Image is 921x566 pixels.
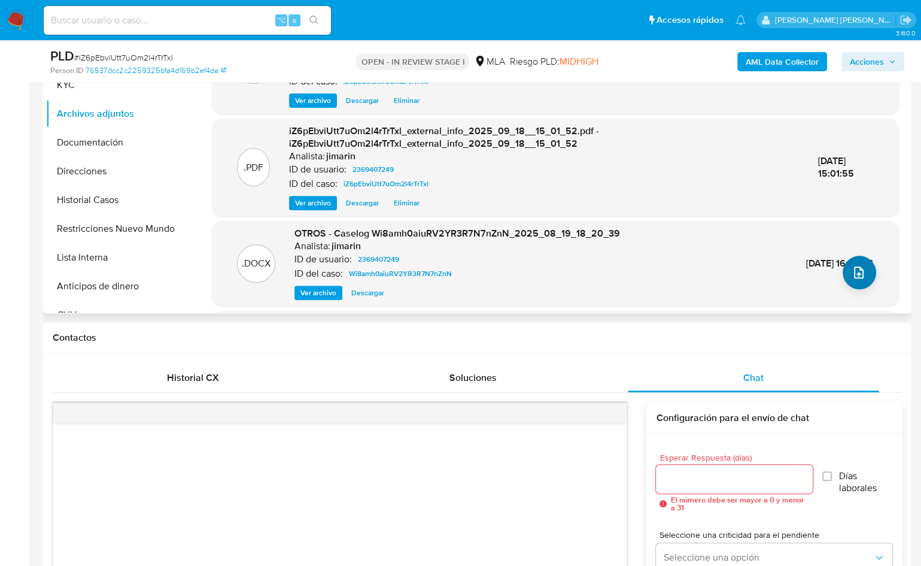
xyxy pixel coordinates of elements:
[899,14,912,26] a: Salir
[340,196,385,210] button: Descargar
[74,52,173,63] span: # iZ6pEbviUtt7uOm2l4rTrTxl
[295,197,331,209] span: Ver archivo
[474,55,504,68] div: MLA
[659,453,816,462] span: Esperar Respuesta (días)
[656,471,812,487] input: days_to_wait
[294,268,343,280] p: ID del caso:
[276,14,285,26] span: ⌥
[242,257,270,270] p: .DOCX
[332,240,361,252] h6: jimarin
[509,55,598,68] span: Riesgo PLD:
[358,252,399,267] span: 2369407249
[289,124,599,151] span: iZ6pEbviUtt7uOm2l4rTrTxl_external_info_2025_09_18__15_01_52.pdf - iZ6pEbviUtt7uOm2l4rTrTxl_extern...
[46,243,196,272] button: Lista Interna
[775,14,896,26] p: jian.marin@mercadolibre.com
[394,197,420,209] span: Eliminar
[339,177,433,191] a: iZ6pEbviUtt7uOm2l4rTrTxl
[806,256,874,270] span: [DATE] 16:49:56
[289,178,338,190] p: ID del caso:
[663,552,873,564] span: Seleccione una opción
[46,128,196,157] button: Documentación
[294,240,330,252] p: Analista:
[46,186,196,214] button: Historial Casos
[300,287,336,299] span: Ver archivo
[659,531,896,539] span: Seleccione una criticidad para el pendiente
[348,162,399,177] a: 2369407249
[841,52,904,71] button: Acciones
[46,157,196,186] button: Direcciones
[344,267,457,281] a: Wi8amh0aiuRV2YR3R7N7nZnN
[289,164,346,175] p: ID de usuario:
[53,332,902,344] h1: Contactos
[167,371,219,385] span: Historial CX
[346,197,379,209] span: Descargar
[344,177,428,191] span: iZ6pEbviUtt7uOm2l4rTrTxl
[44,13,331,28] input: Buscar usuario o caso...
[449,371,497,385] span: Soluciones
[46,71,196,99] button: KYC
[559,55,598,68] span: MIDHIGH
[818,154,854,181] span: [DATE] 15:01:55
[656,14,724,26] span: Accesos rápidos
[46,99,196,128] button: Archivos adjuntos
[50,46,74,65] b: PLD
[294,226,620,240] span: OTROS - Caselog Wi8amh0aiuRV2YR3R7N7nZnN_2025_08_19_18_20_39
[353,252,404,267] a: 2369407249
[289,93,337,108] button: Ver archivo
[86,65,226,76] a: 76537dcc2c2259325bfa4d169b2ef4da
[895,28,915,38] span: 3.160.0
[356,53,469,70] p: OPEN - IN REVIEW STAGE I
[294,286,342,300] button: Ver archivo
[737,52,827,71] button: AML Data Collector
[388,196,425,210] button: Eliminar
[394,95,420,107] span: Eliminar
[351,287,384,299] span: Descargar
[349,267,452,281] span: Wi8amh0aiuRV2YR3R7N7nZnN
[302,12,326,29] button: search-icon
[244,161,263,174] p: .PDF
[289,196,337,210] button: Ver archivo
[50,65,83,76] b: Person ID
[326,150,355,162] h6: jimarin
[340,93,385,108] button: Descargar
[46,301,196,329] button: CVU
[295,95,331,107] span: Ver archivo
[289,75,338,87] p: ID del caso:
[743,371,764,385] span: Chat
[850,52,884,71] span: Acciones
[735,15,746,25] a: Notificaciones
[746,52,819,71] b: AML Data Collector
[839,470,892,494] span: Días laborales
[822,471,832,481] input: Días laborales
[289,150,325,162] p: Analista:
[656,412,892,424] h3: Configuración para el envío de chat
[293,14,296,26] span: s
[46,214,196,243] button: Restricciones Nuevo Mundo
[346,95,379,107] span: Descargar
[843,256,876,289] button: upload-file
[352,162,394,177] span: 2369407249
[345,286,390,300] button: Descargar
[294,253,352,265] p: ID de usuario:
[670,496,808,511] span: El número debe ser mayor a 0 y menor a 31
[388,93,425,108] button: Eliminar
[46,272,196,301] button: Anticipos de dinero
